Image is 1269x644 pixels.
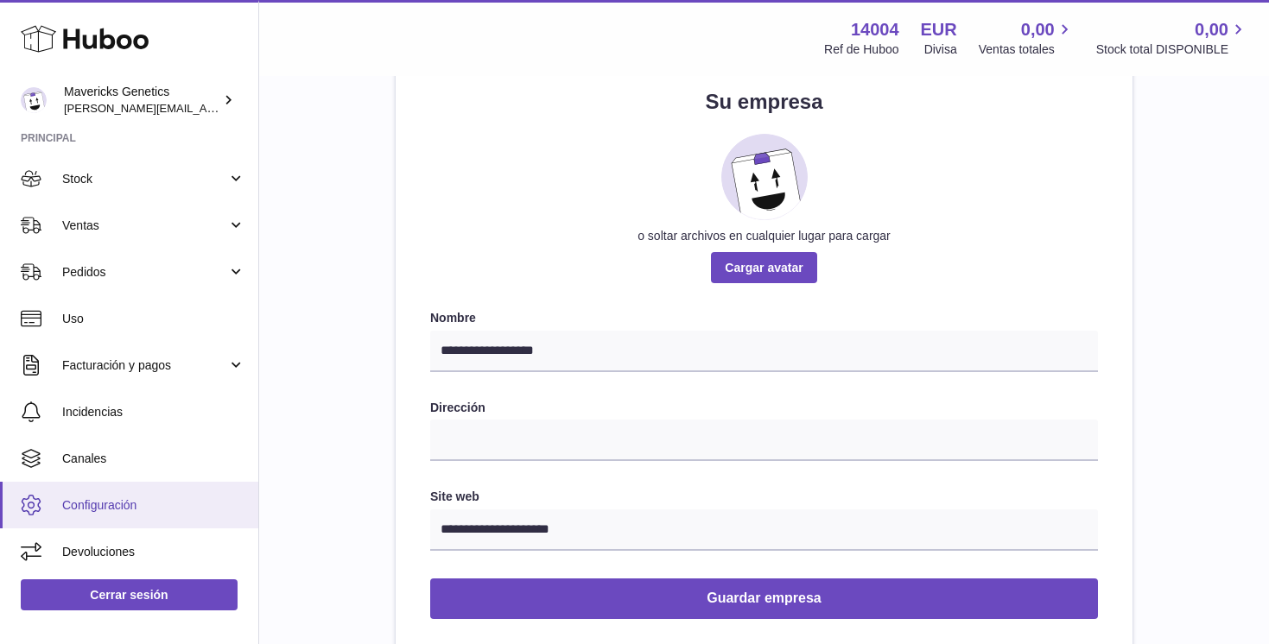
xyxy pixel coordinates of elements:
a: 0,00 Ventas totales [979,18,1075,58]
span: Ventas totales [979,41,1075,58]
span: Canales [62,451,245,467]
strong: 14004 [851,18,899,41]
span: Incidencias [62,404,245,420]
label: Site web [430,489,1098,505]
h2: Su empresa [430,88,1098,116]
div: o soltar archivos en cualquier lugar para cargar [430,228,1098,244]
span: Ventas [62,218,227,234]
span: Facturación y pagos [62,357,227,374]
span: 0,00 [1021,18,1055,41]
span: Stock [62,171,227,187]
button: Guardar empresa [430,578,1098,619]
img: placeholder_image.svg [721,134,808,220]
span: Uso [62,311,245,327]
label: Dirección [430,400,1098,416]
a: 0,00 Stock total DISPONIBLE [1096,18,1248,58]
span: 0,00 [1195,18,1228,41]
span: Devoluciones [62,544,245,560]
span: [PERSON_NAME][EMAIL_ADDRESS][DOMAIN_NAME] [64,101,346,115]
span: Cargar avatar [711,252,816,283]
div: Mavericks Genetics [64,84,219,117]
span: Configuración [62,497,245,514]
div: Divisa [924,41,957,58]
img: pablo@mavericksgenetics.com [21,87,47,113]
label: Nombre [430,310,1098,326]
span: Pedidos [62,264,227,281]
strong: EUR [921,18,957,41]
a: Cerrar sesión [21,579,238,610]
span: Stock total DISPONIBLE [1096,41,1248,58]
div: Ref de Huboo [824,41,898,58]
